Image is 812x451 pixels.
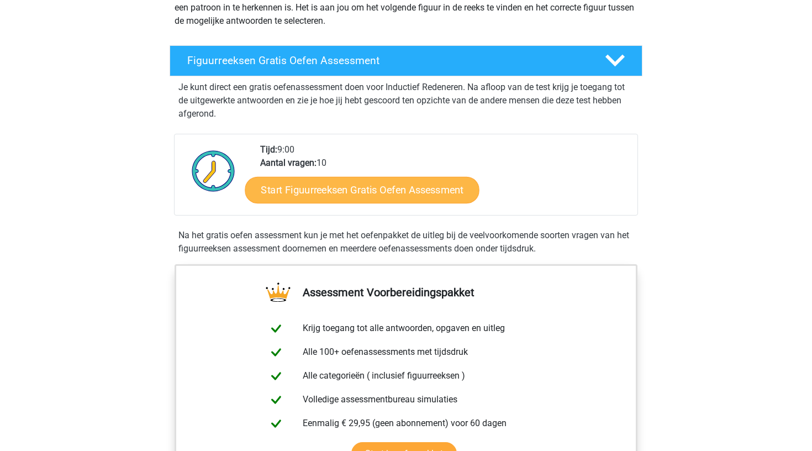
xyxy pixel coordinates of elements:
b: Aantal vragen: [260,158,317,168]
img: Klok [186,143,241,198]
a: Start Figuurreeksen Gratis Oefen Assessment [245,176,479,203]
b: Tijd: [260,144,277,155]
a: Figuurreeksen Gratis Oefen Assessment [165,45,647,76]
div: Na het gratis oefen assessment kun je met het oefenpakket de uitleg bij de veelvoorkomende soorte... [174,229,638,255]
div: 9:00 10 [252,143,637,215]
p: Je kunt direct een gratis oefenassessment doen voor Inductief Redeneren. Na afloop van de test kr... [178,81,634,120]
h4: Figuurreeksen Gratis Oefen Assessment [187,54,587,67]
